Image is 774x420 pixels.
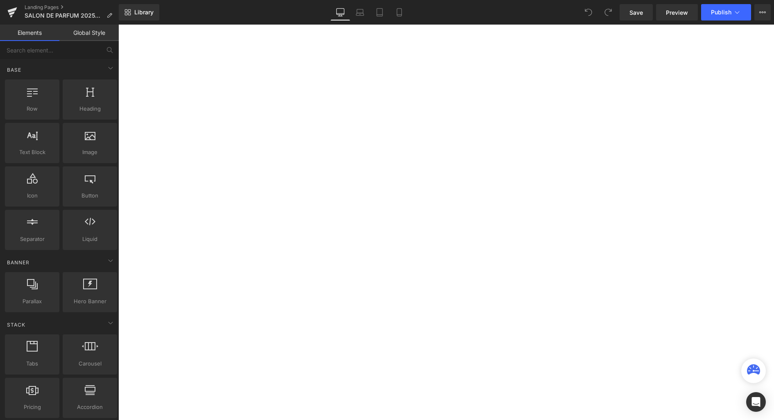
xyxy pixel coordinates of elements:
span: Library [134,9,154,16]
span: Liquid [65,235,115,243]
a: New Library [119,4,159,20]
button: Undo [580,4,597,20]
button: More [754,4,771,20]
span: Banner [6,259,30,266]
a: Global Style [59,25,119,41]
span: Pricing [7,403,57,411]
a: Laptop [350,4,370,20]
span: Publish [711,9,731,16]
span: Image [65,148,115,157]
button: Publish [701,4,751,20]
span: Save [629,8,643,17]
span: Preview [666,8,688,17]
a: Mobile [389,4,409,20]
span: Button [65,191,115,200]
span: Tabs [7,359,57,368]
span: Row [7,104,57,113]
span: Text Block [7,148,57,157]
button: Redo [600,4,616,20]
span: Base [6,66,22,74]
span: Hero Banner [65,297,115,306]
span: Separator [7,235,57,243]
span: Accordion [65,403,115,411]
span: SALON DE PARFUM 2025（サロン ド パルファン 2025） [25,12,103,19]
a: Tablet [370,4,389,20]
span: Carousel [65,359,115,368]
span: Heading [65,104,115,113]
div: Open Intercom Messenger [746,392,766,412]
span: Parallax [7,297,57,306]
a: Landing Pages [25,4,119,11]
span: Stack [6,321,26,329]
a: Preview [656,4,698,20]
span: Icon [7,191,57,200]
a: Desktop [330,4,350,20]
